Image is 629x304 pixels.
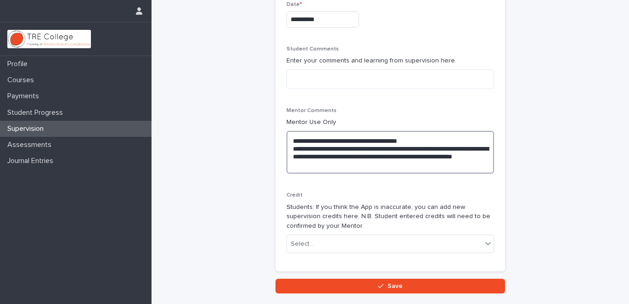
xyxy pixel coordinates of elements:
p: Supervision [4,124,51,133]
p: Students: If you think the App is inaccurate, you can add new supervision credits here. N.B. Stud... [286,203,494,231]
p: Journal Entries [4,157,61,165]
p: Student Progress [4,108,70,117]
img: L01RLPSrRaOWR30Oqb5K [7,30,91,48]
span: Mentor Comments [286,108,337,113]
p: Profile [4,60,35,68]
p: Courses [4,76,41,84]
button: Save [275,279,505,293]
span: Credit [286,192,303,198]
span: Student Comments [286,46,339,52]
span: Date [286,2,302,7]
p: Payments [4,92,46,101]
span: Save [388,283,403,289]
div: Select... [291,239,314,249]
p: Mentor Use Only [286,118,494,127]
p: Assessments [4,141,59,149]
p: Enter your comments and learning from supervision here. [286,56,494,66]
